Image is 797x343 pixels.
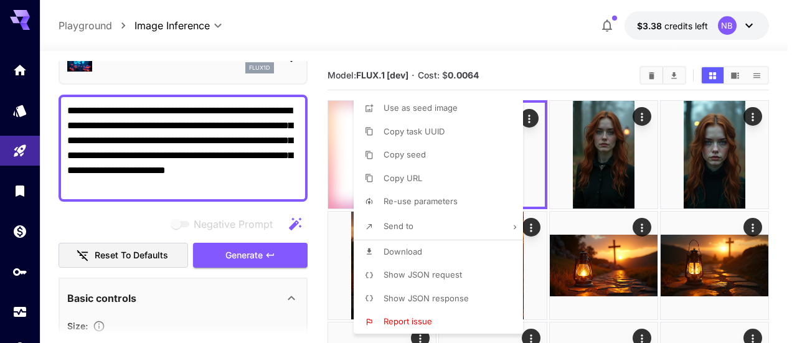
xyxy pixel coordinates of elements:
[384,126,445,136] span: Copy task UUID
[384,173,422,183] span: Copy URL
[384,103,458,113] span: Use as seed image
[384,316,432,326] span: Report issue
[384,196,458,206] span: Re-use parameters
[384,149,426,159] span: Copy seed
[384,221,413,231] span: Send to
[384,293,469,303] span: Show JSON response
[384,270,462,280] span: Show JSON request
[384,247,422,256] span: Download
